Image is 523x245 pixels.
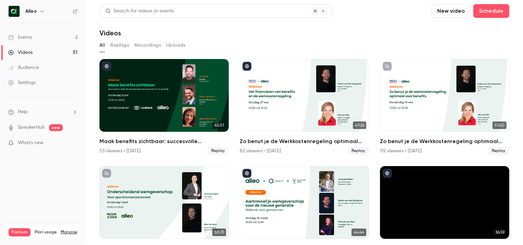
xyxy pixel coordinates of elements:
[49,124,63,131] span: new
[8,49,33,56] div: Videos
[99,137,229,145] h2: Maak benefits zichtbaar: succesvolle arbeidsvoorwaarden communicatie in de praktijk
[99,40,105,51] button: All
[99,148,141,154] div: 53 viewers • [DATE]
[99,29,121,37] h1: Videos
[8,79,36,86] div: Settings
[431,4,471,18] button: New video
[207,147,229,155] span: Replay
[69,140,78,146] iframe: Noticeable Trigger
[25,8,37,15] h6: Alleo
[110,40,129,51] button: Replays
[352,229,366,236] span: 44:44
[102,62,111,71] button: published
[9,6,20,17] img: Alleo
[383,169,392,178] button: published
[493,229,507,236] span: 36:59
[18,124,45,131] a: SpeakerHub
[347,147,369,155] span: Replay
[380,137,509,145] h2: Zo benut je de Werkkostenregeling optimaal voor benefits
[242,169,251,178] button: published
[134,40,161,51] button: Recordings
[473,4,509,18] button: Schedule
[380,148,422,154] div: 112 viewers • [DATE]
[61,230,77,235] a: Manage
[99,59,229,155] a: 45:51Maak benefits zichtbaar: succesvolle arbeidsvoorwaarden communicatie in de praktijk53 viewer...
[492,121,507,129] span: 51:40
[18,139,44,147] span: What's new
[18,108,28,116] span: Help
[9,228,31,236] span: Premium
[99,4,509,241] section: Videos
[240,59,369,155] li: Zo benut je de Werkkostenregeling optimaal voor benefits
[35,230,57,235] span: Plan usage
[8,108,78,116] li: help-dropdown-opener
[353,121,366,129] span: 47:26
[242,62,251,71] button: published
[380,59,509,155] a: 51:40Zo benut je de Werkkostenregeling optimaal voor benefits112 viewers • [DATE]Replay
[166,40,186,51] button: Uploads
[102,169,111,178] button: unpublished
[105,8,174,15] div: Search for videos or events
[240,59,369,155] a: 47:26Zo benut je de Werkkostenregeling optimaal voor benefits82 viewers • [DATE]Replay
[240,137,369,145] h2: Zo benut je de Werkkostenregeling optimaal voor benefits
[8,34,32,41] div: Events
[240,148,281,154] div: 82 viewers • [DATE]
[8,64,39,71] div: Audience
[383,62,392,71] button: unpublished
[99,59,229,155] li: Maak benefits zichtbaar: succesvolle arbeidsvoorwaarden communicatie in de praktijk
[212,121,226,129] span: 45:51
[488,147,509,155] span: Replay
[212,229,226,236] span: 50:31
[380,59,509,155] li: Zo benut je de Werkkostenregeling optimaal voor benefits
